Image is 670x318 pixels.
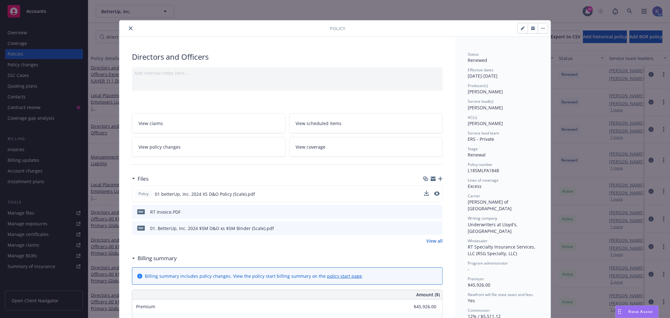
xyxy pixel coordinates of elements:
span: PDF [137,209,145,214]
span: RT Specialty Insurance Services, LLC (RSG Specialty, LLC) [468,244,537,256]
a: View scheduled items [289,113,443,133]
span: Service lead team [468,130,499,136]
button: download file [424,209,429,215]
div: 01. BetterUp, Inc. 2024 $5M D&O xs $5M Binder (Scale).pdf [150,225,274,232]
button: preview file [434,225,440,232]
span: 01 betterUp, Inc. 2024 XS D&O Policy (Scale).pdf [155,191,255,197]
span: [PERSON_NAME] [468,105,503,111]
span: Underwriters at Lloyd's, [GEOGRAPHIC_DATA] [468,222,519,234]
h3: Files [138,175,149,183]
span: View scheduled items [296,120,342,127]
span: Policy [137,191,150,197]
button: download file [424,191,429,197]
span: Lines of coverage [468,178,498,183]
div: Billing summary [132,254,177,262]
span: Policy number [468,162,493,167]
div: Add internal notes here... [134,70,440,76]
button: download file [424,225,429,232]
span: AC(s) [468,115,477,120]
span: Effective dates [468,67,493,73]
span: Nova Assist [629,309,653,314]
span: L18SMLPA1848 [468,167,499,173]
span: Wholesaler [468,238,488,244]
span: Newfront will file state taxes and fees [468,292,533,297]
span: View policy changes [139,144,181,150]
div: [DATE] - [DATE] [468,67,538,79]
button: preview file [434,209,440,215]
span: Amount ($) [416,291,440,298]
h3: Billing summary [138,254,177,262]
button: preview file [434,191,440,196]
span: Renewal [468,152,486,158]
div: Drag to move [616,306,624,318]
span: View claims [139,120,163,127]
span: ERS - Private [468,136,494,142]
button: preview file [434,191,440,197]
button: download file [424,191,429,196]
a: View policy changes [132,137,286,157]
span: Yes [468,298,475,304]
button: Nova Assist [615,305,659,318]
div: Directors and Officers [132,52,443,62]
span: [PERSON_NAME] [468,120,503,126]
span: Stage [468,146,478,151]
span: Renewed [468,57,487,63]
a: View all [426,238,443,244]
span: Service lead(s) [468,99,493,104]
span: Status [468,52,479,57]
button: close [127,25,134,32]
span: - [468,266,469,272]
div: RT Invoice.PDF [150,209,181,215]
span: [PERSON_NAME] of [GEOGRAPHIC_DATA] [468,199,512,211]
a: policy start page [327,273,362,279]
span: Carrier [468,193,480,199]
span: Premium [468,276,484,282]
span: View coverage [296,144,326,150]
span: Premium [136,304,155,310]
span: Program administrator [468,260,508,266]
a: View claims [132,113,286,133]
span: pdf [137,226,145,230]
div: Billing summary includes policy changes. View the policy start billing summary on the . [145,273,363,279]
div: Files [132,175,149,183]
span: Commission [468,308,489,313]
span: [PERSON_NAME] [468,89,503,95]
span: Producer(s) [468,83,488,88]
span: $45,926.00 [468,282,490,288]
span: Policy [330,25,345,32]
span: Excess [468,183,482,189]
span: Writing company [468,216,497,221]
input: 0.00 [399,302,440,311]
a: View coverage [289,137,443,157]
